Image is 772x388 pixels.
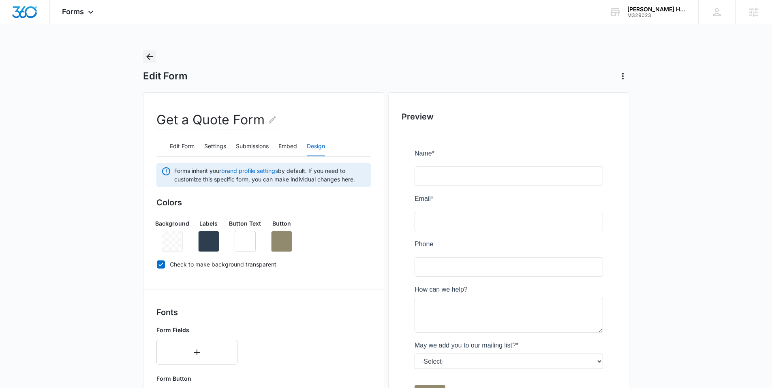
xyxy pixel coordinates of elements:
[616,70,629,83] button: Actions
[156,196,371,209] h3: Colors
[627,6,686,13] div: account name
[156,110,277,130] h2: Get a Quote Form
[156,260,371,269] label: Check to make background transparent
[174,166,366,183] span: Forms inherit your by default. If you need to customize this specific form, you can make individu...
[278,137,297,156] button: Embed
[236,137,269,156] button: Submissions
[204,137,226,156] button: Settings
[5,240,26,247] span: Submit
[156,326,237,334] p: Form Fields
[229,219,261,228] p: Button Text
[62,7,84,16] span: Forms
[155,219,189,228] p: Background
[143,50,156,63] button: Back
[267,110,277,130] button: Edit Form Name
[156,374,237,383] p: Form Button
[199,219,218,228] p: Labels
[272,219,291,228] p: Button
[307,137,325,156] button: Design
[143,70,188,82] h1: Edit Form
[170,137,195,156] button: Edit Form
[221,167,278,174] a: brand profile settings
[156,306,371,318] h3: Fonts
[627,13,686,18] div: account id
[402,111,616,123] h2: Preview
